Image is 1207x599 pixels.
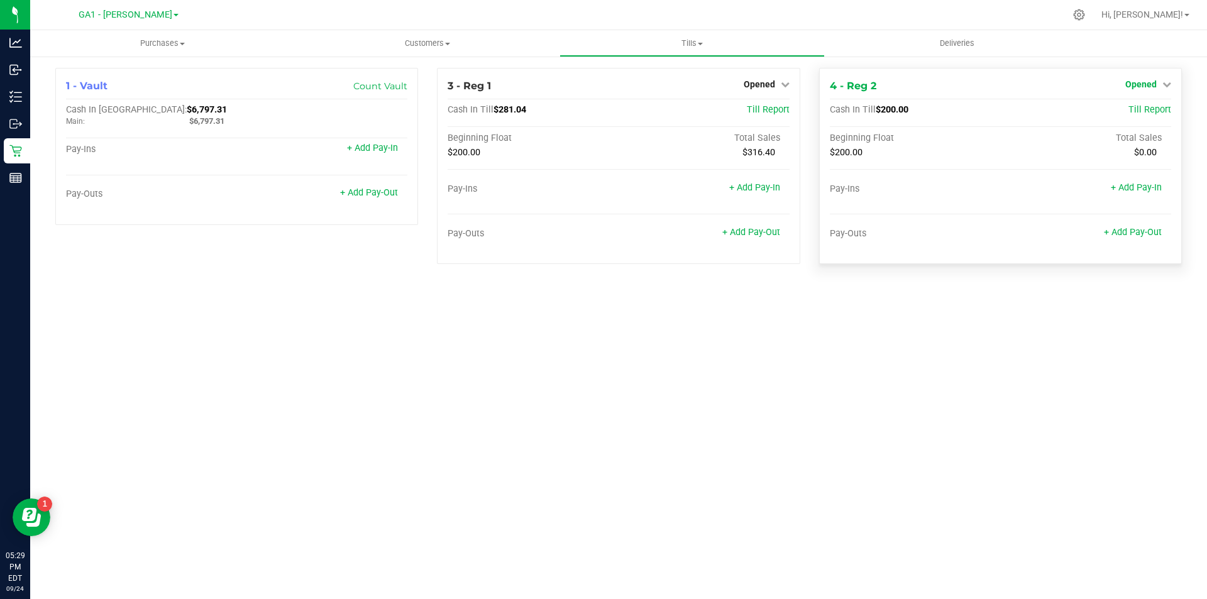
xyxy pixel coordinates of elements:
[79,9,172,20] span: GA1 - [PERSON_NAME]
[9,63,22,76] inline-svg: Inbound
[729,182,780,193] a: + Add Pay-In
[448,184,619,195] div: Pay-Ins
[66,144,237,155] div: Pay-Ins
[1000,133,1171,144] div: Total Sales
[9,36,22,49] inline-svg: Analytics
[353,80,407,92] a: Count Vault
[9,172,22,184] inline-svg: Reports
[347,143,398,153] a: + Add Pay-In
[1101,9,1183,19] span: Hi, [PERSON_NAME]!
[560,38,824,49] span: Tills
[295,38,559,49] span: Customers
[830,80,876,92] span: 4 - Reg 2
[1071,9,1087,21] div: Manage settings
[13,498,50,536] iframe: Resource center
[6,584,25,593] p: 09/24
[66,189,237,200] div: Pay-Outs
[37,497,52,512] iframe: Resource center unread badge
[493,104,526,115] span: $281.04
[9,145,22,157] inline-svg: Retail
[295,30,559,57] a: Customers
[66,117,85,126] span: Main:
[30,30,295,57] a: Purchases
[1125,79,1157,89] span: Opened
[189,116,224,126] span: $6,797.31
[66,80,107,92] span: 1 - Vault
[1111,182,1162,193] a: + Add Pay-In
[1134,147,1157,158] span: $0.00
[744,79,775,89] span: Opened
[1104,227,1162,238] a: + Add Pay-Out
[722,227,780,238] a: + Add Pay-Out
[876,104,908,115] span: $200.00
[923,38,991,49] span: Deliveries
[66,104,187,115] span: Cash In [GEOGRAPHIC_DATA]:
[9,118,22,130] inline-svg: Outbound
[830,147,863,158] span: $200.00
[825,30,1089,57] a: Deliveries
[448,80,491,92] span: 3 - Reg 1
[30,38,295,49] span: Purchases
[448,147,480,158] span: $200.00
[6,550,25,584] p: 05:29 PM EDT
[619,133,790,144] div: Total Sales
[448,228,619,239] div: Pay-Outs
[830,104,876,115] span: Cash In Till
[742,147,775,158] span: $316.40
[1128,104,1171,115] a: Till Report
[747,104,790,115] a: Till Report
[830,228,1001,239] div: Pay-Outs
[448,133,619,144] div: Beginning Float
[187,104,227,115] span: $6,797.31
[340,187,398,198] a: + Add Pay-Out
[830,133,1001,144] div: Beginning Float
[9,91,22,103] inline-svg: Inventory
[559,30,824,57] a: Tills
[830,184,1001,195] div: Pay-Ins
[448,104,493,115] span: Cash In Till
